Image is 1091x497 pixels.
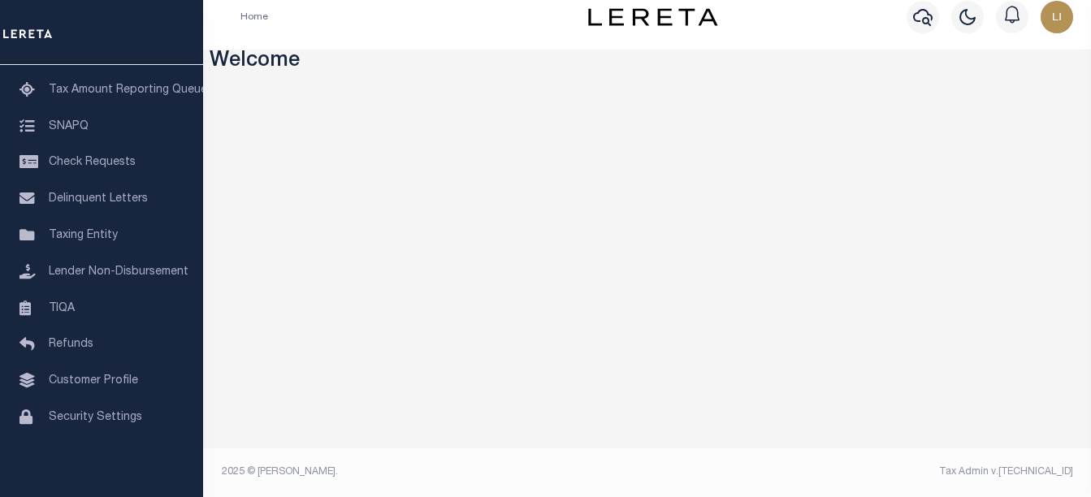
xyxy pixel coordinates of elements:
span: Security Settings [49,412,142,423]
span: TIQA [49,302,75,313]
span: Lender Non-Disbursement [49,266,188,278]
div: 2025 © [PERSON_NAME]. [210,465,647,479]
li: Home [240,10,268,24]
span: Tax Amount Reporting Queue [49,84,207,96]
span: SNAPQ [49,120,89,132]
span: Check Requests [49,157,136,168]
span: Refunds [49,339,93,350]
img: svg+xml;base64,PHN2ZyB4bWxucz0iaHR0cDovL3d3dy53My5vcmcvMjAwMC9zdmciIHBvaW50ZXItZXZlbnRzPSJub25lIi... [1041,1,1073,33]
span: Customer Profile [49,375,138,387]
div: Tax Admin v.[TECHNICAL_ID] [660,465,1073,479]
img: logo-dark.svg [588,8,718,26]
span: Taxing Entity [49,230,118,241]
span: Delinquent Letters [49,193,148,205]
h3: Welcome [210,50,1085,75]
